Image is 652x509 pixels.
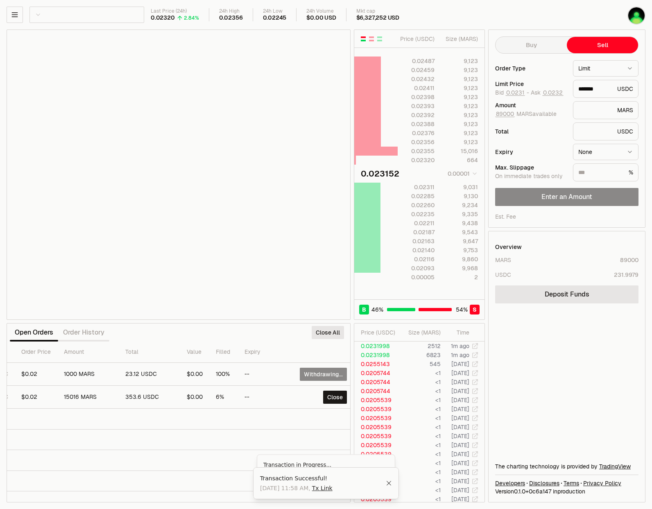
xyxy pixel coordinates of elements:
[64,371,112,378] div: 1000 MARS
[354,414,399,423] td: 0.0205539
[398,219,435,227] div: 0.02211
[399,423,441,432] td: <1
[15,342,57,363] th: Order Price
[495,110,557,118] span: MARS available
[306,14,336,22] div: $0.00 USD
[495,149,566,155] div: Expiry
[573,60,638,77] button: Limit
[451,369,469,377] time: [DATE]
[441,120,478,128] div: 9,123
[399,378,441,387] td: <1
[451,342,469,350] time: 1m ago
[323,391,347,404] button: Close
[219,14,243,22] div: 0.02356
[399,450,441,459] td: <1
[312,484,333,492] a: Tx Link
[495,256,511,264] div: MARS
[441,201,478,209] div: 9,234
[398,66,435,74] div: 0.02459
[398,183,435,191] div: 0.02311
[398,273,435,281] div: 0.00005
[354,378,399,387] td: 0.0205744
[361,328,398,337] div: Price ( USDC )
[399,396,441,405] td: <1
[398,246,435,254] div: 0.02140
[151,8,199,14] div: Last Price (24h)
[441,219,478,227] div: 9,438
[451,468,469,476] time: [DATE]
[542,89,564,96] button: 0.0232
[187,371,203,378] div: $0.00
[21,370,37,378] span: $0.02
[57,342,119,363] th: Amount
[451,378,469,386] time: [DATE]
[354,387,399,396] td: 0.0205744
[614,271,638,279] div: 231.9979
[263,8,287,14] div: 24h Low
[238,342,293,363] th: Expiry
[398,35,435,43] div: Price ( USDC )
[441,138,478,146] div: 9,123
[216,371,231,378] div: 100%
[312,326,344,339] button: Close All
[21,393,37,400] span: $0.02
[238,363,293,386] td: --
[495,66,566,71] div: Order Type
[399,360,441,369] td: 545
[398,192,435,200] div: 0.02285
[529,488,551,495] span: 0c6a147ce076fad793407a29af78efb4487d8be7
[495,81,566,87] div: Limit Price
[495,243,522,251] div: Overview
[398,129,435,137] div: 0.02376
[451,441,469,449] time: [DATE]
[620,256,638,264] div: 89000
[448,328,469,337] div: Time
[398,138,435,146] div: 0.02356
[119,342,180,363] th: Total
[399,342,441,351] td: 2512
[398,237,435,245] div: 0.02163
[398,147,435,155] div: 0.02355
[354,441,399,450] td: 0.0205539
[260,484,333,492] span: [DATE] 11:58 AM ,
[354,495,399,504] td: 0.0205539
[441,35,478,43] div: Size ( MARS )
[399,468,441,477] td: <1
[219,8,243,14] div: 24h High
[495,462,638,471] div: The charting technology is provided by
[360,36,367,42] button: Show Buy and Sell Orders
[362,305,366,314] span: B
[7,30,350,319] iframe: Financial Chart
[441,84,478,92] div: 9,123
[531,89,564,97] span: Ask
[451,414,469,422] time: [DATE]
[398,264,435,272] div: 0.02093
[405,328,441,337] div: Size ( MARS )
[495,213,516,221] div: Est. Fee
[505,89,525,96] button: 0.0231
[398,57,435,65] div: 0.02487
[495,479,525,487] a: Developers
[354,396,399,405] td: 0.0205539
[184,15,199,21] div: 2.84%
[58,324,109,341] button: Order History
[573,144,638,160] button: None
[451,486,469,494] time: [DATE]
[354,360,399,369] td: 0.0255143
[451,477,469,485] time: [DATE]
[399,387,441,396] td: <1
[383,466,389,473] button: Close
[238,386,293,409] td: --
[371,305,383,314] span: 46 %
[441,264,478,272] div: 9,968
[495,111,515,117] button: 89000
[441,111,478,119] div: 9,123
[456,305,468,314] span: 54 %
[263,461,383,469] div: Transaction in Progress...
[495,165,566,170] div: Max. Slippage
[263,14,287,22] div: 0.02245
[441,156,478,164] div: 664
[398,102,435,110] div: 0.02393
[441,129,478,137] div: 9,123
[398,75,435,83] div: 0.02432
